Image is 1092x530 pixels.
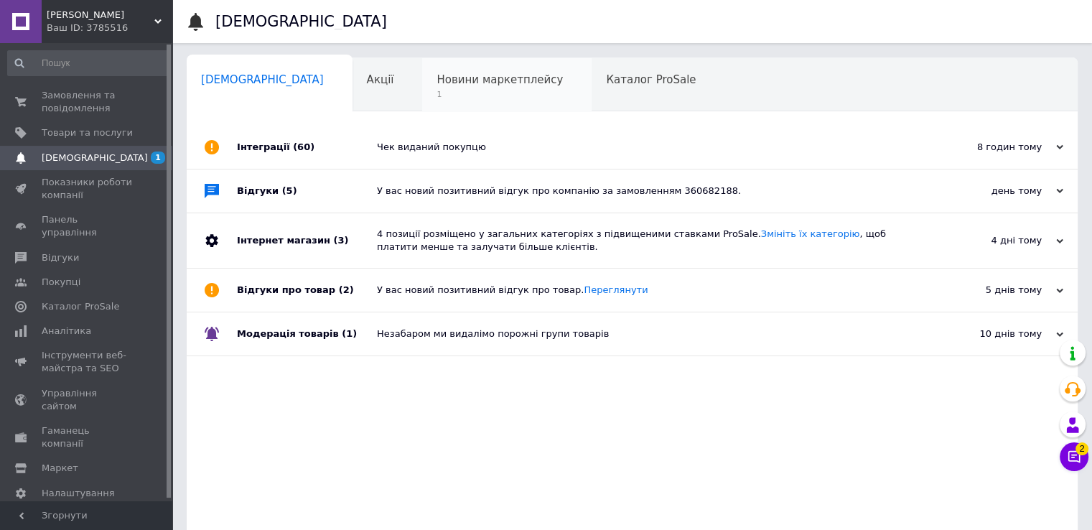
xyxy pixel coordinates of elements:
[377,284,920,297] div: У вас новий позитивний відгук про товар.
[920,327,1063,340] div: 10 днів тому
[293,141,314,152] span: (60)
[339,284,354,295] span: (2)
[1075,442,1088,455] span: 2
[1060,442,1088,471] button: Чат з покупцем2
[377,141,920,154] div: Чек виданий покупцю
[920,284,1063,297] div: 5 днів тому
[377,327,920,340] div: Незабаром ми видалімо порожні групи товарів
[42,349,133,375] span: Інструменти веб-майстра та SEO
[42,176,133,202] span: Показники роботи компанії
[42,251,79,264] span: Відгуки
[42,300,119,313] span: Каталог ProSale
[761,228,860,239] a: Змініть їх категорію
[606,73,696,86] span: Каталог ProSale
[237,126,377,169] div: Інтеграції
[42,487,115,500] span: Налаштування
[437,89,563,100] span: 1
[920,185,1063,197] div: день тому
[342,328,357,339] span: (1)
[42,325,91,338] span: Аналітика
[42,276,80,289] span: Покупці
[201,73,324,86] span: [DEMOGRAPHIC_DATA]
[42,89,133,115] span: Замовлення та повідомлення
[282,185,297,196] span: (5)
[377,185,920,197] div: У вас новий позитивний відгук про компанію за замовленням 360682188.
[920,234,1063,247] div: 4 дні тому
[42,126,133,139] span: Товари та послуги
[42,462,78,475] span: Маркет
[42,387,133,413] span: Управління сайтом
[333,235,348,246] span: (3)
[151,152,165,164] span: 1
[42,152,148,164] span: [DEMOGRAPHIC_DATA]
[377,228,920,254] div: 4 позиції розміщено у загальних категоріях з підвищеними ставками ProSale. , щоб платити менше та...
[237,269,377,312] div: Відгуки про товар
[437,73,563,86] span: Новини маркетплейсу
[237,312,377,355] div: Модерація товарів
[584,284,648,295] a: Переглянути
[237,169,377,213] div: Відгуки
[920,141,1063,154] div: 8 годин тому
[47,22,172,34] div: Ваш ID: 3785516
[237,213,377,268] div: Інтернет магазин
[42,424,133,450] span: Гаманець компанії
[367,73,394,86] span: Акції
[7,50,169,76] input: Пошук
[215,13,387,30] h1: [DEMOGRAPHIC_DATA]
[42,213,133,239] span: Панель управління
[47,9,154,22] span: Malina Leather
